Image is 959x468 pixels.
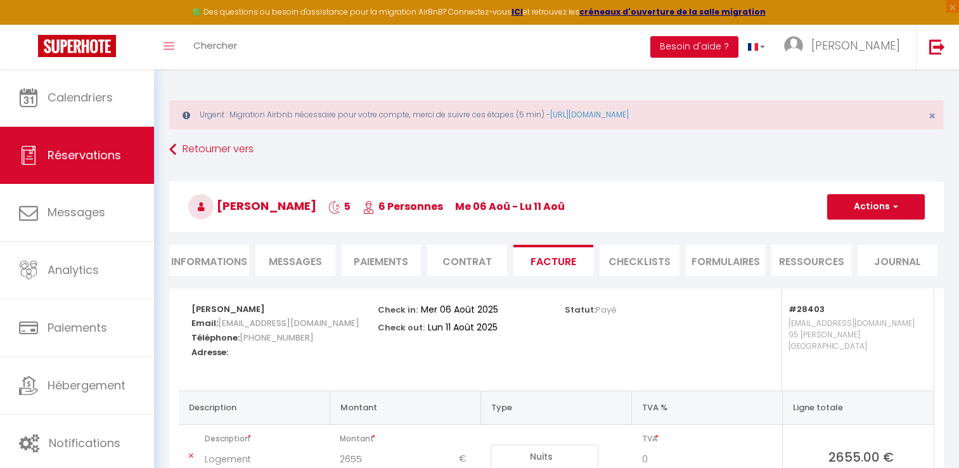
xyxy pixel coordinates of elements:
[650,36,738,58] button: Besoin d'aide ?
[929,108,936,124] span: ×
[179,391,330,424] th: Description
[632,391,783,424] th: TVA %
[788,303,825,315] strong: #28403
[784,36,803,55] img: ...
[218,314,359,332] span: [EMAIL_ADDRESS][DOMAIN_NAME]
[48,204,105,220] span: Messages
[427,245,507,276] li: Contrat
[49,435,120,451] span: Notifications
[480,391,631,424] th: Type
[513,245,593,276] li: Facture
[205,430,325,448] span: Description
[686,245,766,276] li: FORMULAIRES
[191,332,240,344] strong: Téléphone:
[929,110,936,122] button: Close
[191,317,218,329] strong: Email:
[771,245,851,276] li: Ressources
[191,303,265,315] strong: [PERSON_NAME]
[579,6,766,17] a: créneaux d'ouverture de la salle migration
[811,37,900,53] span: [PERSON_NAME]
[596,304,617,316] span: Payé
[378,319,425,334] p: Check out:
[788,315,921,378] p: [EMAIL_ADDRESS][DOMAIN_NAME] 95 [PERSON_NAME] [GEOGRAPHIC_DATA]
[193,39,237,52] span: Chercher
[775,25,916,69] a: ... [PERSON_NAME]
[565,301,617,316] p: Statut:
[169,245,249,276] li: Informations
[827,194,925,219] button: Actions
[169,138,944,161] a: Retourner vers
[328,199,351,214] span: 5
[169,100,944,129] div: Urgent : Migration Airbnb nécessaire pour votre compte, merci de suivre ces étapes (5 min) -
[48,262,99,278] span: Analytics
[929,39,945,55] img: logout
[378,301,418,316] p: Check in:
[188,198,316,214] span: [PERSON_NAME]
[330,391,480,424] th: Montant
[858,245,937,276] li: Journal
[340,430,475,448] span: Montant
[793,448,929,465] span: 2655.00 €
[783,391,934,424] th: Ligne totale
[550,109,629,120] a: [URL][DOMAIN_NAME]
[512,6,523,17] a: ICI
[455,199,565,214] span: me 06 Aoû - lu 11 Aoû
[363,199,443,214] span: 6 Personnes
[600,245,679,276] li: CHECKLISTS
[48,147,121,163] span: Réservations
[269,254,322,269] span: Messages
[342,245,422,276] li: Paiements
[184,25,247,69] a: Chercher
[48,377,126,393] span: Hébergement
[48,89,113,105] span: Calendriers
[191,346,228,358] strong: Adresse:
[240,328,314,347] span: [PHONE_NUMBER]
[642,430,778,448] span: TVA
[38,35,116,57] img: Super Booking
[48,320,107,335] span: Paiements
